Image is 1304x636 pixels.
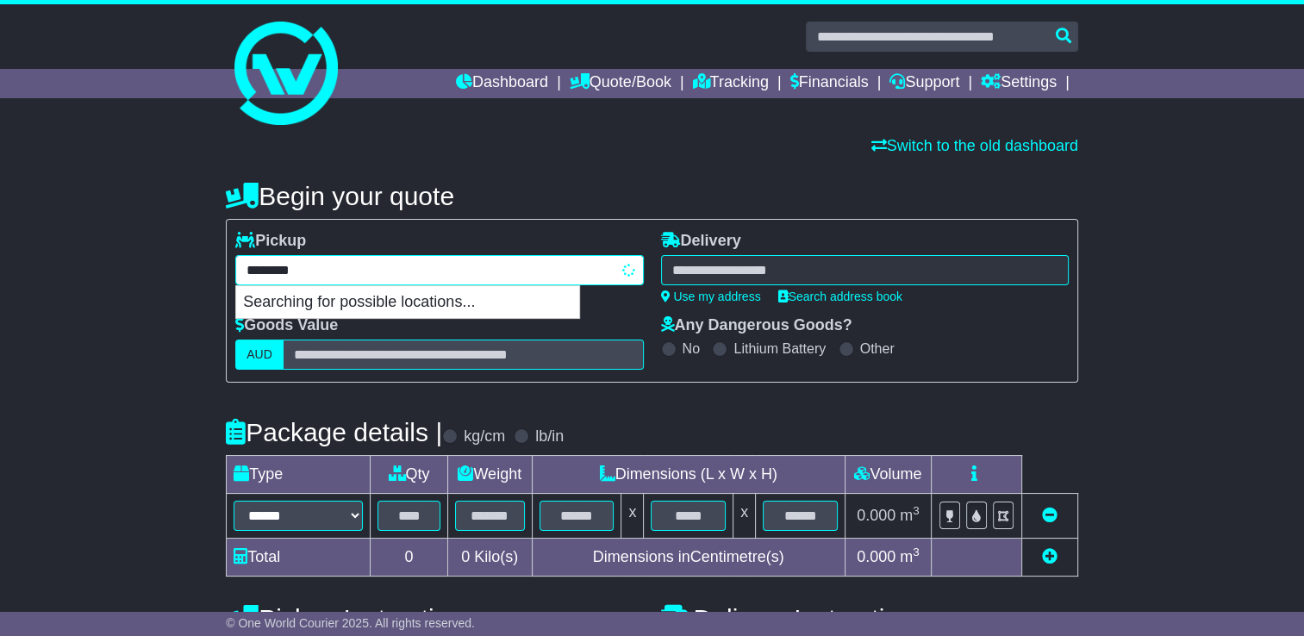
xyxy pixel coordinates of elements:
[913,504,920,517] sup: 3
[1042,507,1058,524] a: Remove this item
[464,427,505,446] label: kg/cm
[857,507,895,524] span: 0.000
[900,548,920,565] span: m
[227,456,371,494] td: Type
[447,539,532,577] td: Kilo(s)
[778,290,902,303] a: Search address book
[889,69,959,98] a: Support
[235,232,306,251] label: Pickup
[227,539,371,577] td: Total
[235,316,338,335] label: Goods Value
[661,604,1078,633] h4: Delivery Instructions
[535,427,564,446] label: lb/in
[900,507,920,524] span: m
[226,616,475,630] span: © One World Courier 2025. All rights reserved.
[532,539,845,577] td: Dimensions in Centimetre(s)
[845,456,931,494] td: Volume
[981,69,1057,98] a: Settings
[790,69,869,98] a: Financials
[693,69,769,98] a: Tracking
[226,182,1078,210] h4: Begin your quote
[456,69,548,98] a: Dashboard
[1042,548,1058,565] a: Add new item
[661,316,852,335] label: Any Dangerous Goods?
[461,548,470,565] span: 0
[371,456,448,494] td: Qty
[661,232,741,251] label: Delivery
[532,456,845,494] td: Dimensions (L x W x H)
[733,494,756,539] td: x
[371,539,448,577] td: 0
[236,286,579,319] p: Searching for possible locations...
[913,546,920,558] sup: 3
[857,548,895,565] span: 0.000
[447,456,532,494] td: Weight
[661,290,761,303] a: Use my address
[570,69,671,98] a: Quote/Book
[621,494,644,539] td: x
[683,340,700,357] label: No
[226,418,442,446] h4: Package details |
[235,340,284,370] label: AUD
[235,255,643,285] typeahead: Please provide city
[226,604,643,633] h4: Pickup Instructions
[733,340,826,357] label: Lithium Battery
[860,340,895,357] label: Other
[871,137,1078,154] a: Switch to the old dashboard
